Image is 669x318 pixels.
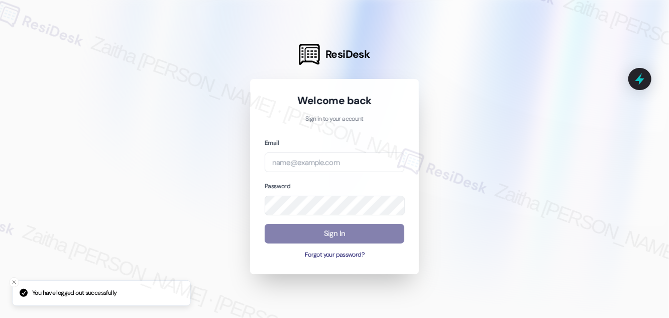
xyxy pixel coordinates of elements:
[265,152,404,172] input: name@example.com
[325,47,370,61] span: ResiDesk
[265,139,279,147] label: Email
[299,44,320,65] img: ResiDesk Logo
[265,224,404,244] button: Sign In
[32,289,117,298] p: You have logged out successfully
[265,115,404,124] p: Sign in to your account
[265,94,404,108] h1: Welcome back
[265,182,290,190] label: Password
[9,277,19,287] button: Close toast
[265,251,404,260] button: Forgot your password?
